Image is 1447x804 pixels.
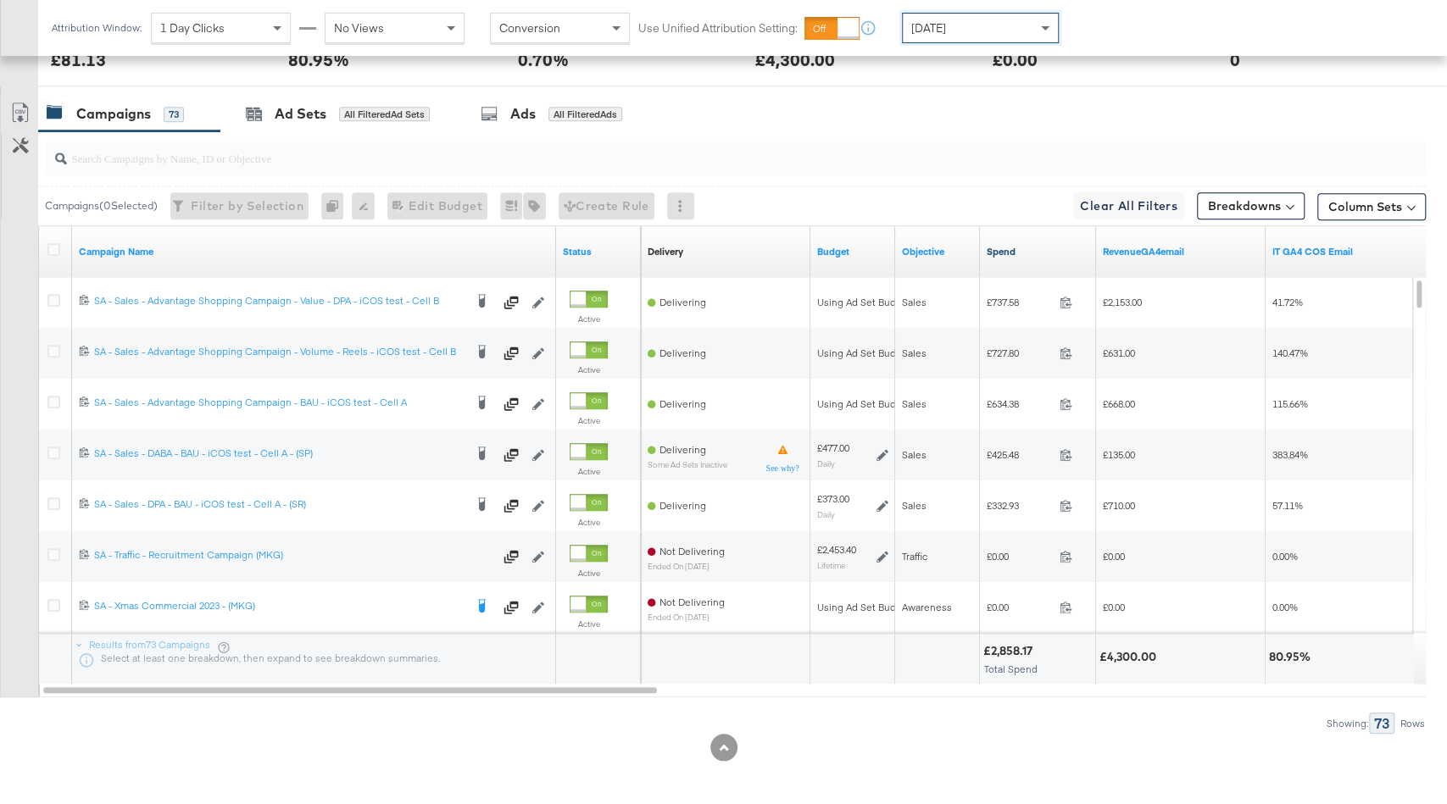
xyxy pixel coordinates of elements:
[1103,601,1125,613] span: £0.00
[510,104,536,124] div: Ads
[817,560,845,570] sub: Lifetime
[1326,718,1369,729] div: Showing:
[1073,192,1184,219] button: Clear All Filters
[570,364,608,375] label: Active
[321,192,352,219] div: 0
[1272,245,1428,258] a: IT NET COS _ GA4
[902,296,927,308] span: Sales
[1103,347,1135,359] span: £631.00
[648,613,725,622] sub: ended on [DATE]
[1103,397,1135,410] span: £668.00
[902,499,927,512] span: Sales
[911,20,946,36] span: [DATE]
[51,47,106,72] div: £81.13
[1272,601,1298,613] span: 0.00%
[659,296,706,308] span: Delivering
[902,245,973,258] a: Your campaign's objective.
[987,347,1053,359] span: £727.80
[987,601,1053,613] span: £0.00
[288,47,349,72] div: 80.95%
[94,497,464,511] div: SA - Sales - DPA - BAU - iCOS test - Cell A - (SR)
[755,47,835,72] div: £4,300.00
[570,313,608,324] label: Active
[79,245,549,258] a: Your campaign name.
[1272,499,1303,512] span: 57.11%
[648,460,727,469] sub: Some Ad Sets Inactive
[67,135,1300,168] input: Search Campaigns by Name, ID or Objective
[987,397,1053,410] span: £634.38
[987,499,1053,512] span: £332.93
[1272,296,1303,308] span: 41.72%
[817,601,911,614] div: Using Ad Set Budget
[51,22,142,34] div: Attribution Window:
[570,517,608,528] label: Active
[94,599,464,613] div: SA - Xmas Commercial 2023 - (MKG)
[160,20,225,36] span: 1 Day Clicks
[1272,550,1298,563] span: 0.00%
[1099,649,1161,665] div: £4,300.00
[648,562,725,571] sub: ended on [DATE]
[902,347,927,359] span: Sales
[1272,347,1308,359] span: 140.47%
[1317,193,1426,220] button: Column Sets
[94,548,493,562] div: SA - Traffic - Recruitment Campaign (MKG)
[570,568,608,579] label: Active
[817,245,888,258] a: The maximum amount you're willing to spend on your ads, on average each day or over the lifetime ...
[1400,718,1426,729] div: Rows
[94,294,464,311] a: SA - Sales - Advantage Shopping Campaign - Value - DPA - iCOS test - Cell B
[94,548,493,565] a: SA - Traffic - Recruitment Campaign (MKG)
[659,499,706,512] span: Delivering
[275,104,326,124] div: Ad Sets
[659,443,706,456] span: Delivering
[902,448,927,461] span: Sales
[1103,448,1135,461] span: £135.00
[902,397,927,410] span: Sales
[76,104,151,124] div: Campaigns
[1080,196,1177,217] span: Clear All Filters
[94,345,464,358] div: SA - Sales - Advantage Shopping Campaign - Volume - Reels - iCOS test - Cell B
[94,599,464,616] a: SA - Xmas Commercial 2023 - (MKG)
[648,245,683,258] div: Delivery
[94,446,464,460] div: SA - Sales - DABA - BAU - iCOS test - Cell A - (SP)
[817,492,849,506] div: £373.00
[659,347,706,359] span: Delivering
[817,543,856,557] div: £2,453.40
[659,596,725,608] span: Not Delivering
[1272,448,1308,461] span: 383.84%
[817,397,911,411] div: Using Ad Set Budget
[987,245,1089,258] a: The total amount spent to date.
[987,296,1053,308] span: £737.58
[817,509,835,519] sub: Daily
[983,643,1038,659] div: £2,858.17
[1103,499,1135,512] span: £710.00
[94,345,464,362] a: SA - Sales - Advantage Shopping Campaign - Volume - Reels - iCOS test - Cell B
[94,294,464,308] div: SA - Sales - Advantage Shopping Campaign - Value - DPA - iCOS test - Cell B
[993,47,1038,72] div: £0.00
[570,466,608,477] label: Active
[518,47,569,72] div: 0.70%
[659,397,706,410] span: Delivering
[984,663,1038,675] span: Total Spend
[987,448,1053,461] span: £425.48
[902,601,952,613] span: Awareness
[570,415,608,426] label: Active
[334,20,384,36] span: No Views
[817,441,849,455] div: £477.00
[648,245,683,258] a: Reflects the ability of your Ad Campaign to achieve delivery based on ad states, schedule and bud...
[817,347,911,360] div: Using Ad Set Budget
[164,107,184,122] div: 73
[570,618,608,629] label: Active
[1197,192,1305,219] button: Breakdowns
[1272,397,1308,410] span: 115.66%
[638,20,798,36] label: Use Unified Attribution Setting:
[1269,649,1316,665] div: 80.95%
[1103,245,1259,258] a: Transaction Revenue - The total sale revenue
[817,458,835,469] sub: Daily
[548,107,622,122] div: All Filtered Ads
[94,446,464,463] a: SA - Sales - DABA - BAU - iCOS test - Cell A - (SP)
[987,550,1053,563] span: £0.00
[1369,713,1394,734] div: 73
[817,296,911,309] div: Using Ad Set Budget
[902,550,927,563] span: Traffic
[45,198,158,213] div: Campaigns ( 0 Selected)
